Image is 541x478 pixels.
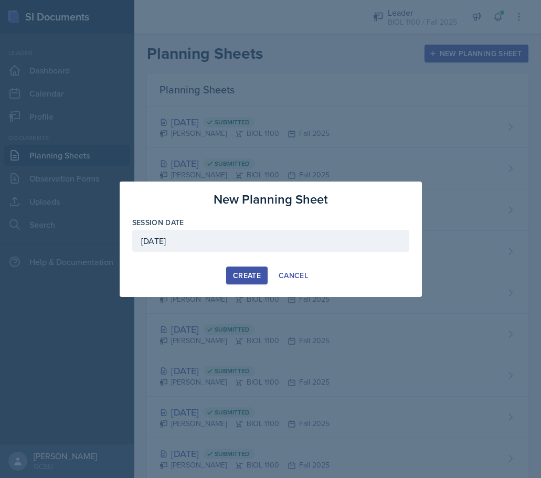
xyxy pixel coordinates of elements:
[226,267,268,284] button: Create
[233,271,261,280] div: Create
[132,217,184,228] label: Session Date
[279,271,308,280] div: Cancel
[272,267,315,284] button: Cancel
[214,190,328,209] h3: New Planning Sheet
